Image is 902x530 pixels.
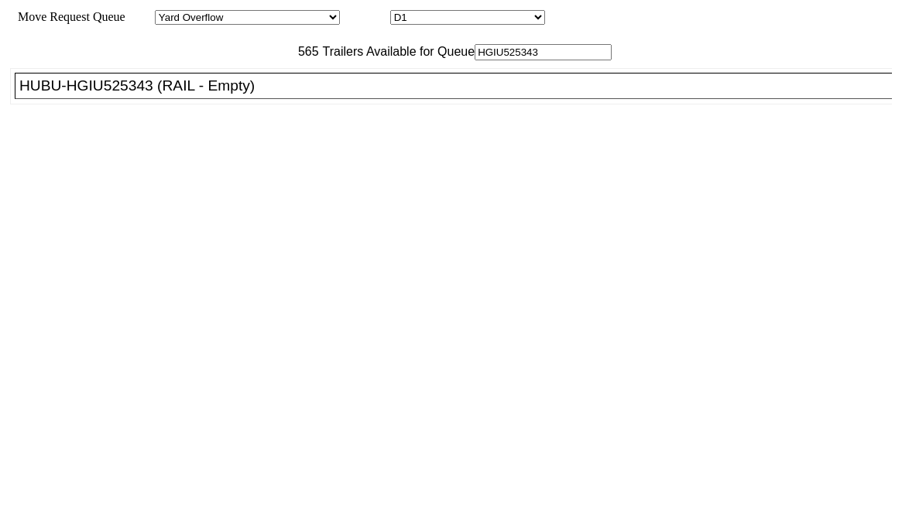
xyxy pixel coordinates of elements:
[19,77,901,94] div: HUBU-HGIU525343 (RAIL - Empty)
[10,10,125,23] span: Move Request Queue
[343,10,387,23] span: Location
[319,45,475,58] span: Trailers Available for Queue
[475,44,612,60] input: Filter Available Trailers
[128,10,152,23] span: Area
[290,45,319,58] span: 565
